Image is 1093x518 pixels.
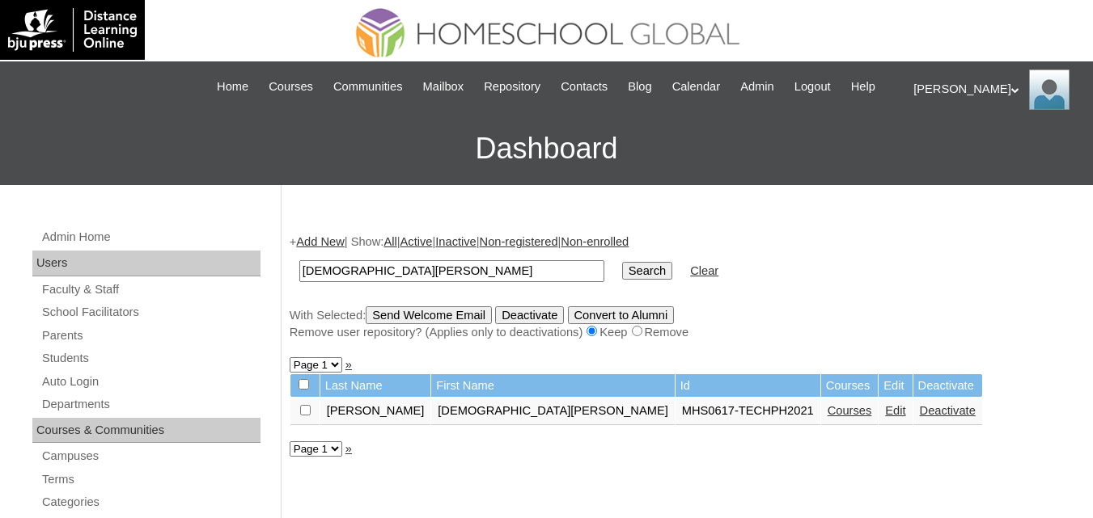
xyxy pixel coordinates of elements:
a: Add New [296,235,344,248]
input: Send Welcome Email [366,306,492,324]
span: Mailbox [423,78,464,96]
a: Inactive [435,235,477,248]
span: Help [851,78,875,96]
a: Non-enrolled [561,235,629,248]
td: First Name [431,374,675,398]
a: Active [400,235,433,248]
span: Home [217,78,248,96]
a: Edit [885,404,905,417]
h3: Dashboard [8,112,1085,185]
a: » [345,442,352,455]
span: Admin [740,78,774,96]
div: With Selected: [290,306,1077,341]
a: Faculty & Staff [40,280,261,300]
input: Search [299,260,604,282]
a: Deactivate [920,404,976,417]
a: Repository [476,78,549,96]
div: Remove user repository? (Applies only to deactivations) Keep Remove [290,324,1077,341]
a: Courses [828,404,872,417]
a: Non-registered [480,235,558,248]
td: Deactivate [913,374,982,398]
span: Courses [269,78,313,96]
span: Communities [333,78,403,96]
td: Courses [821,374,879,398]
input: Deactivate [495,306,564,324]
td: [PERSON_NAME] [320,398,431,425]
a: Logout [786,78,839,96]
a: School Facilitators [40,302,261,322]
span: Calendar [672,78,720,96]
span: Contacts [561,78,608,96]
img: Ariane Ebuen [1029,69,1070,110]
a: Courses [261,78,321,96]
td: Last Name [320,374,431,398]
div: + | Show: | | | | [290,234,1077,340]
div: [PERSON_NAME] [913,69,1077,110]
a: Terms [40,470,261,490]
a: Communities [325,78,411,96]
a: Calendar [664,78,728,96]
a: » [345,358,352,371]
div: Courses & Communities [32,418,261,444]
span: Logout [794,78,831,96]
input: Search [622,262,672,280]
a: Mailbox [415,78,472,96]
a: Departments [40,394,261,415]
a: All [383,235,396,248]
td: Id [676,374,820,398]
a: Parents [40,326,261,346]
td: MHS0617-TECHPH2021 [676,398,820,425]
a: Campuses [40,446,261,466]
td: [DEMOGRAPHIC_DATA][PERSON_NAME] [431,398,675,425]
a: Students [40,348,261,368]
div: Users [32,251,261,276]
a: Help [843,78,883,96]
a: Home [209,78,256,96]
input: Convert to Alumni [568,306,675,324]
a: Admin Home [40,227,261,247]
a: Admin [732,78,782,96]
a: Blog [620,78,659,96]
span: Repository [484,78,540,96]
img: logo-white.png [8,8,137,52]
a: Auto Login [40,372,261,392]
a: Categories [40,492,261,512]
a: Contacts [553,78,616,96]
span: Blog [628,78,651,96]
a: Clear [690,264,718,277]
td: Edit [879,374,912,398]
